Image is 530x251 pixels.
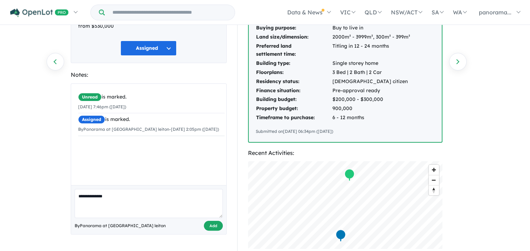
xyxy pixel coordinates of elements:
[75,222,166,229] span: By Panorama at [GEOGRAPHIC_DATA] leiton
[106,5,233,20] input: Try estate name, suburb, builder or developer
[332,104,435,113] td: 900,000
[332,23,435,33] td: Buy to live in
[479,9,511,16] span: panorama...
[78,93,102,101] span: Unread
[78,115,105,124] span: Assigned
[332,86,435,95] td: Pre-approval ready
[78,115,225,124] div: is marked.
[344,168,355,181] div: Map marker
[256,77,332,86] td: Residency status:
[248,148,442,158] div: Recent Activities:
[332,95,435,104] td: $200,000 - $300,000
[10,8,69,17] img: Openlot PRO Logo White
[332,113,435,122] td: 6 - 12 months
[429,175,439,185] button: Zoom out
[429,165,439,175] button: Zoom in
[78,93,225,101] div: is marked.
[78,104,126,109] small: [DATE] 7:46pm ([DATE])
[256,113,332,122] td: Timeframe to purchase:
[256,95,332,104] td: Building budget:
[332,42,435,59] td: Titling in 12 - 24 months
[332,59,435,68] td: Single storey home
[71,70,227,80] div: Notes:
[78,127,219,132] small: By Panorama at [GEOGRAPHIC_DATA] leiton - [DATE] 2:05pm ([DATE])
[256,104,332,113] td: Property budget:
[256,86,332,95] td: Finance situation:
[429,185,439,195] button: Reset bearing to north
[248,161,442,249] canvas: Map
[256,128,435,135] div: Submitted on [DATE] 06:34pm ([DATE])
[256,33,332,42] td: Land size/dimension:
[256,68,332,77] td: Floorplans:
[335,229,346,242] div: Map marker
[256,23,332,33] td: Buying purpose:
[332,33,435,42] td: 2000m² - 3999m², 300m² - 399m²
[256,59,332,68] td: Building type:
[332,68,435,77] td: 3 Bed | 2 Bath | 2 Car
[332,77,435,86] td: [DEMOGRAPHIC_DATA] citizen
[204,221,223,231] button: Add
[121,41,177,56] button: Assigned
[256,42,332,59] td: Preferred land settlement time:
